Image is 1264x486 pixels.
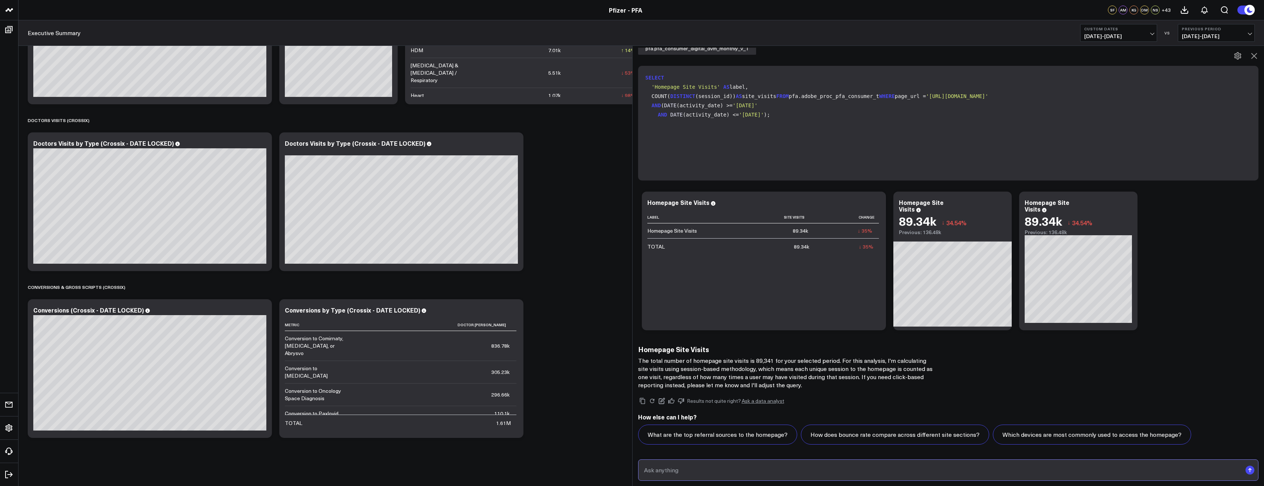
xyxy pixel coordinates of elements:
span: '[URL][DOMAIN_NAME]' [926,93,988,99]
button: Custom Dates[DATE]-[DATE] [1080,24,1157,42]
b: Custom Dates [1084,27,1153,31]
div: 89.34k [794,243,809,250]
div: Conversion to Comirnaty, [MEDICAL_DATA], or Abrysvo [285,335,352,357]
th: Doctor [PERSON_NAME] [359,319,516,331]
span: DATE [670,112,683,118]
div: ↓ 53% [621,69,636,77]
div: Homepage Site Visits [1025,198,1069,213]
span: '[DATE]' [739,112,764,118]
a: Executive Summary [28,29,81,37]
b: Previous Period [1182,27,1251,31]
div: 7.01k [548,47,561,54]
button: Copy [638,396,647,405]
div: Conversions (Crossix - DATE LOCKED) [33,306,144,314]
div: ↑ 14% [621,47,636,54]
div: HDM [411,47,423,54]
div: KG [1129,6,1138,14]
h3: Homepage Site Visits [638,345,934,353]
div: 89.34k [1025,214,1062,227]
div: Conversion to Oncology Space Diagnosis [285,387,352,402]
button: Previous Period[DATE]-[DATE] [1178,24,1255,42]
span: FROM [776,93,789,99]
span: SELECT [646,75,664,81]
span: AND [658,112,667,118]
span: DISTINCT [670,93,695,99]
span: 34.54% [1072,219,1092,227]
span: AND [651,102,661,108]
div: Previous: 136.48k [1025,229,1132,235]
div: ↓ 98% [621,92,636,99]
span: AS [736,93,742,99]
div: 1.07k [548,92,561,99]
div: [MEDICAL_DATA] & [MEDICAL_DATA] / Respiratory [411,62,478,84]
div: NS [1151,6,1160,14]
button: How does bounce rate compare across different site sections? [801,425,989,445]
div: 5.51k [548,69,561,77]
span: AS [723,84,729,90]
button: What are the top referral sources to the homepage? [638,425,797,445]
div: DM [1140,6,1149,14]
div: Homepage Site Visits [899,198,944,213]
div: Heart [411,92,424,99]
div: Conversions & Gross Scripts (Crossix) [28,279,125,296]
span: ↓ [942,218,945,227]
span: 'Homepage Site Visits' [651,84,720,90]
span: WHERE [879,93,895,99]
div: Homepage Site Visits [647,227,697,234]
button: Which devices are most commonly used to access the homepage? [993,425,1191,445]
span: 34.54% [946,219,967,227]
th: Label [647,211,721,223]
div: Doctors Visits by Type (Crossix - DATE LOCKED) [285,139,425,147]
p: The total number of homepage site visits is 89,341 for your selected period. For this analysis, I... [638,357,934,389]
div: AM [1119,6,1128,14]
div: TOTAL [285,419,302,427]
span: + 43 [1162,7,1171,13]
span: [DATE] - [DATE] [1084,33,1153,39]
div: 1.61M [496,419,511,427]
th: Metric [285,319,359,331]
code: label, COUNT( (session_id)) site_visits pfa.adobe_proc_pfa_consumer_t page_url = ( (activity_date... [646,73,1254,119]
div: Doctors Visits by Type (Crossix - DATE LOCKED) [33,139,174,147]
h2: How else can I help? [638,413,1259,421]
div: ↓ 35% [858,227,872,234]
div: Conversion to Paxlovid [285,410,338,417]
div: SF [1108,6,1117,14]
span: '[DATE]' [733,102,758,108]
th: Site Visits [721,211,815,223]
div: Conversion to [MEDICAL_DATA] [285,365,352,379]
span: ↓ [1068,218,1071,227]
span: [DATE] - [DATE] [1182,33,1251,39]
input: Ask anything [642,463,1242,477]
div: Homepage Site Visits [647,198,709,206]
div: Previous: 136.48k [899,229,1006,235]
span: Results not quite right? [687,397,741,404]
button: +43 [1162,6,1171,14]
div: VS [1161,31,1174,35]
th: Change [815,211,879,223]
div: pfa.pfa_consumer_digital_dvm_monthly_v_1 [638,42,756,55]
div: 305.23k [491,368,510,376]
div: 110.1k [494,410,510,417]
div: ↓ 35% [859,243,873,250]
a: Pfizer - PFA [609,6,642,14]
div: TOTAL [647,243,665,250]
div: Conversions by Type (Crossix - DATE LOCKED) [285,306,420,314]
div: 89.34k [899,214,936,227]
div: 89.34k [793,227,808,234]
div: 836.78k [491,342,510,350]
a: Ask a data analyst [742,398,784,404]
div: 296.66k [491,391,510,398]
div: Doctors Visits (Crossix) [28,112,90,129]
span: DATE [664,102,677,108]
